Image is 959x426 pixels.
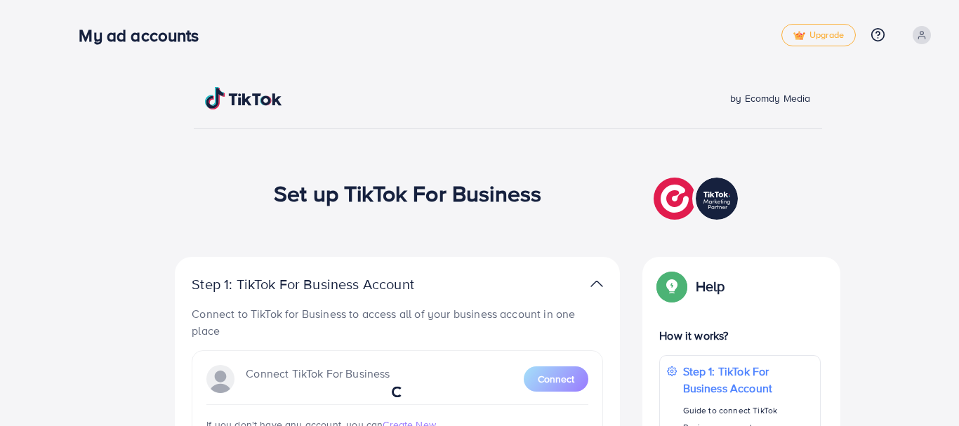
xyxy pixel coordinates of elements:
img: TikTok [205,87,282,109]
p: Step 1: TikTok For Business Account [683,363,813,397]
img: TikTok partner [590,274,603,294]
h3: My ad accounts [79,25,210,46]
h1: Set up TikTok For Business [274,180,541,206]
img: Popup guide [659,274,684,299]
img: tick [793,31,805,41]
p: Help [696,278,725,295]
a: tickUpgrade [781,24,856,46]
p: Step 1: TikTok For Business Account [192,276,458,293]
p: How it works? [659,327,821,344]
span: Upgrade [793,30,844,41]
span: by Ecomdy Media [730,91,810,105]
img: TikTok partner [654,174,741,223]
